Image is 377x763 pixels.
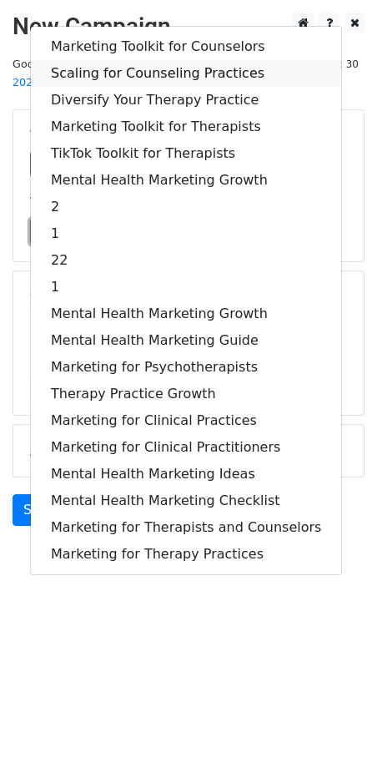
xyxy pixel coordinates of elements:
a: Therapy Practice Growth [31,381,341,407]
a: TikTok Toolkit for Therapists [31,140,341,167]
a: Marketing for Therapists and Counselors [31,514,341,541]
a: Marketing Toolkit for Therapists [31,114,341,140]
a: Diversify Your Therapy Practice [31,87,341,114]
a: Mental Health Marketing Guide [31,327,341,354]
h2: New Campaign [13,13,364,41]
a: Mental Health Marketing Checklist [31,488,341,514]
a: Marketing for Clinical Practices [31,407,341,434]
small: Google Sheet: [13,58,237,89]
a: Marketing for Clinical Practitioners [31,434,341,461]
a: Scaling for Counseling Practices [31,60,341,87]
a: Mental Health Marketing Growth [31,301,341,327]
iframe: Chat Widget [294,683,377,763]
a: Marketing for Psychotherapists [31,354,341,381]
a: 1 [31,274,341,301]
a: Mental Health Marketing Ideas [31,461,341,488]
a: Mental Health Marketing Growth [31,167,341,194]
a: Send [13,494,68,526]
a: 1 [31,220,341,247]
a: 2 [31,194,341,220]
a: Marketing for Therapy Practices [31,541,341,568]
a: Marketing Toolkit for Counselors [31,33,341,60]
a: 22 [31,247,341,274]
